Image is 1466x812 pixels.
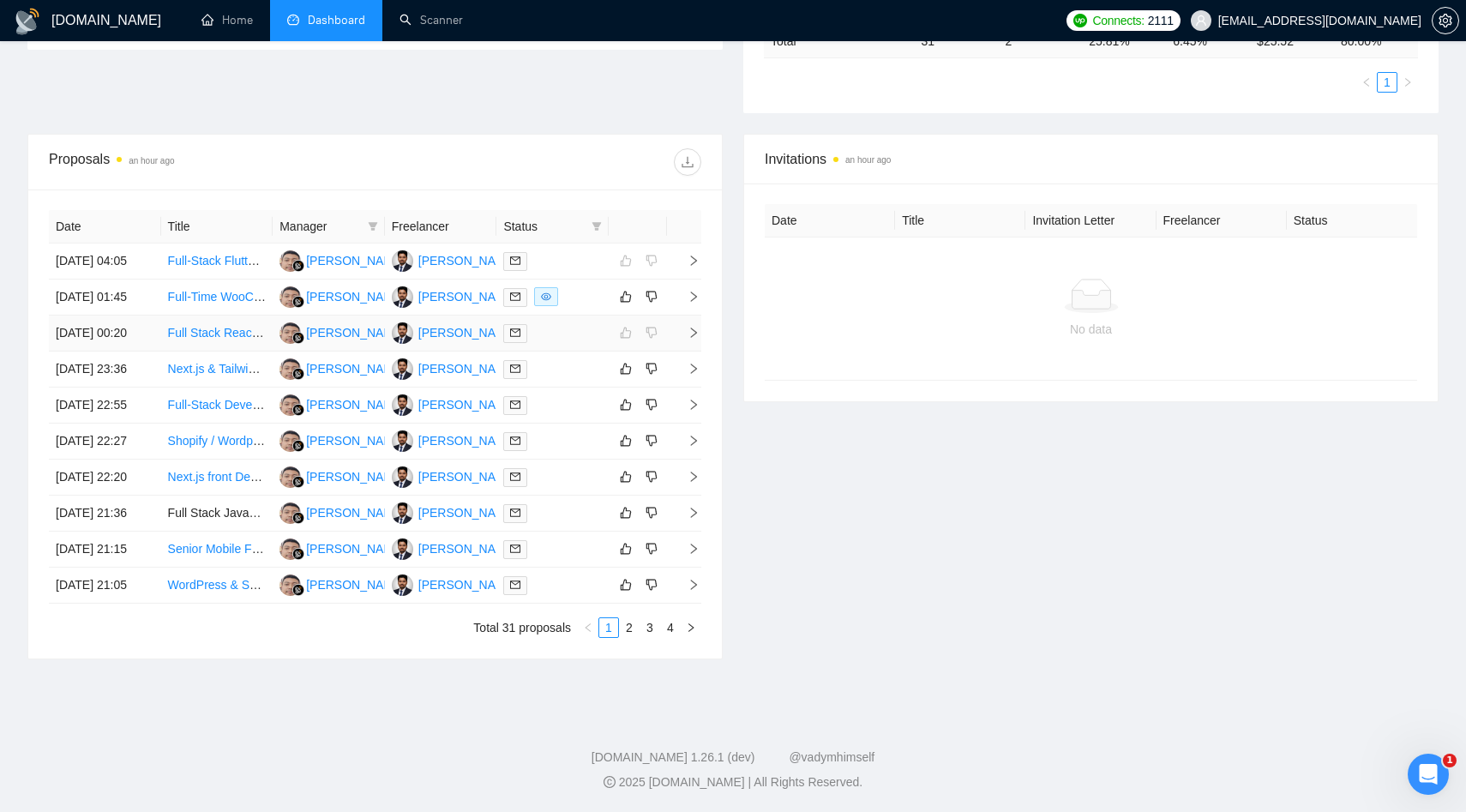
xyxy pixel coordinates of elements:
span: dashboard [287,14,299,26]
span: dislike [646,470,658,484]
span: left [1361,77,1372,87]
div: [PERSON_NAME] [418,503,517,522]
img: gigradar-bm.png [292,404,304,416]
span: mail [510,292,520,302]
span: right [674,327,700,339]
a: KT[PERSON_NAME] [392,289,517,303]
img: gigradar-bm.png [292,260,304,272]
img: NS [279,250,301,272]
a: Full Stack React / Node.js / Next.js Developer - Two Sided Marketplace [168,326,546,340]
td: [DATE] 22:55 [49,388,161,424]
td: Full Stack JavaScript Engineer (React / Next.js / Expo / Supabase) [161,496,273,532]
img: gigradar-bm.png [292,332,304,344]
img: gigradar-bm.png [292,296,304,308]
button: like [616,538,636,559]
img: KT [392,322,413,344]
a: KT[PERSON_NAME] [392,469,517,483]
span: mail [510,580,520,590]
td: [DATE] 04:05 [49,244,161,280]
span: like [620,506,632,520]
img: NS [279,286,301,308]
button: right [1397,72,1418,93]
img: KT [392,430,413,452]
a: homeHome [201,13,253,27]
li: Next Page [681,617,701,638]
img: KT [392,466,413,488]
th: Date [49,210,161,244]
span: Manager [279,217,361,236]
img: logo [14,8,41,35]
div: [PERSON_NAME] [418,575,517,594]
li: Total 31 proposals [473,617,571,638]
td: WordPress & Shopify Site Maintenance Specialist [161,568,273,604]
button: dislike [641,574,662,595]
a: KT[PERSON_NAME] [392,325,517,339]
img: gigradar-bm.png [292,548,304,560]
button: dislike [641,286,662,307]
span: right [674,543,700,555]
a: 1 [1378,73,1397,92]
a: [DOMAIN_NAME] 1.26.1 (dev) [592,750,755,764]
a: Senior Mobile Frontend Programmer for React Ionic App [168,542,467,556]
img: KT [392,394,413,416]
span: Dashboard [308,13,365,27]
th: Invitation Letter [1025,204,1156,238]
img: upwork-logo.png [1073,14,1087,27]
button: dislike [641,430,662,451]
span: setting [1433,14,1458,27]
a: KT[PERSON_NAME] [392,577,517,591]
time: an hour ago [845,155,891,165]
span: eye [541,292,551,302]
span: mail [510,400,520,410]
a: Next.js & Tailwind Developer for Internal CRM Project [168,362,452,376]
td: Next.js & Tailwind Developer for Internal CRM Project [161,352,273,388]
a: Next.js front Developer for Hotel Management Application [168,470,473,484]
div: [PERSON_NAME] [306,575,405,594]
button: left [1356,72,1377,93]
a: 2 [620,618,639,637]
td: [DATE] 21:15 [49,532,161,568]
li: 1 [598,617,619,638]
img: KT [392,574,413,596]
img: NS [279,574,301,596]
span: right [674,471,700,483]
img: KT [392,538,413,560]
img: gigradar-bm.png [292,368,304,380]
td: [DATE] 01:45 [49,280,161,316]
button: like [616,574,636,595]
iframe: Intercom live chat [1408,754,1449,795]
div: Proposals [49,148,376,176]
span: mail [510,328,520,338]
img: KT [392,286,413,308]
a: Full-Stack Developer (Python, React & LLM with RAG) [168,398,458,412]
img: KT [392,502,413,524]
th: Freelancer [1157,204,1287,238]
span: right [674,507,700,519]
div: [PERSON_NAME] [306,359,405,378]
a: KT[PERSON_NAME] [392,541,517,555]
td: [DATE] 21:36 [49,496,161,532]
div: No data [778,320,1403,339]
span: dislike [646,578,658,592]
div: [PERSON_NAME] [418,251,517,270]
button: dislike [641,538,662,559]
span: like [620,578,632,592]
td: Shopify / Wordpress Developer [161,424,273,460]
a: KT[PERSON_NAME] [392,361,517,375]
div: [PERSON_NAME] [306,503,405,522]
li: 1 [1377,72,1397,93]
td: [DATE] 21:05 [49,568,161,604]
span: Connects: [1092,11,1144,30]
span: right [674,435,700,447]
div: [PERSON_NAME] [306,323,405,342]
span: like [620,290,632,304]
span: dislike [646,542,658,556]
li: 2 [619,617,640,638]
img: gigradar-bm.png [292,584,304,596]
a: NS[PERSON_NAME] [279,325,405,339]
img: KT [392,250,413,272]
a: NS[PERSON_NAME] [279,577,405,591]
button: dislike [641,358,662,379]
span: Status [503,217,585,236]
td: Full-Stack Flutter + React.js Developer Needed for Beauty App Final Fixes & Maintenance [161,244,273,280]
